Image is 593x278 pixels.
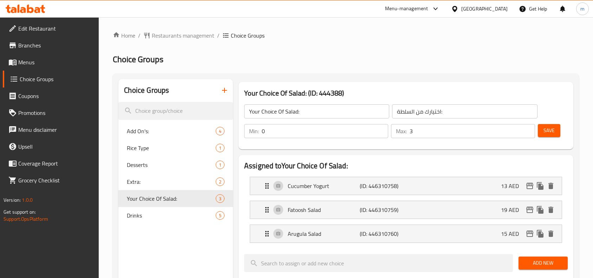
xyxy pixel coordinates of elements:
div: Extra:2 [118,173,233,190]
h2: Assigned to Your Choice Of Salad: [244,161,568,171]
span: Drinks [127,211,216,220]
span: Rice Type [127,144,216,152]
a: Promotions [3,104,99,121]
p: Min: [249,127,259,135]
div: Choices [216,211,224,220]
a: Menu disclaimer [3,121,99,138]
span: Add On's: [127,127,216,135]
a: Edit Restaurant [3,20,99,37]
span: Save [543,126,555,135]
span: Extra: [127,177,216,186]
a: Menus [3,54,99,71]
li: Expand [244,174,568,198]
div: Expand [250,201,562,219]
a: Coverage Report [3,155,99,172]
div: Desserts1 [118,156,233,173]
span: Add New [524,259,562,267]
span: 5 [216,212,224,219]
nav: breadcrumb [113,31,579,40]
span: Choice Groups [113,51,163,67]
p: 13 AED [501,182,524,190]
p: Max: [396,127,407,135]
span: 3 [216,195,224,202]
span: 1 [216,162,224,168]
span: 1 [216,145,224,151]
button: delete [546,181,556,191]
div: Menu-management [385,5,428,13]
div: Choices [216,127,224,135]
h3: Your Choice Of Salad: (ID: 444388) [244,88,568,99]
span: 4 [216,128,224,135]
a: Coupons [3,88,99,104]
li: Expand [244,198,568,222]
a: Branches [3,37,99,54]
span: Branches [18,41,93,50]
li: / [217,31,220,40]
span: Choice Groups [231,31,265,40]
a: Choice Groups [3,71,99,88]
button: delete [546,205,556,215]
p: (ID: 446310759) [360,206,408,214]
a: Restaurants management [143,31,214,40]
button: edit [524,181,535,191]
span: Version: [4,195,21,205]
div: Drinks5 [118,207,233,224]
a: Support.OpsPlatform [4,214,48,224]
p: Cucumber Yogurt [288,182,360,190]
span: Promotions [18,109,93,117]
div: Choices [216,177,224,186]
button: Add New [519,257,568,270]
a: Upsell [3,138,99,155]
li: / [138,31,141,40]
a: Grocery Checklist [3,172,99,189]
button: delete [546,228,556,239]
div: [GEOGRAPHIC_DATA] [461,5,508,13]
span: 1.0.0 [22,195,33,205]
div: Rice Type1 [118,140,233,156]
span: Get support on: [4,207,36,216]
span: Edit Restaurant [18,24,93,33]
button: duplicate [535,228,546,239]
span: Your Choice Of Salad: [127,194,216,203]
input: search [244,254,513,272]
li: Expand [244,222,568,246]
div: Expand [250,225,562,243]
div: Expand [250,177,562,195]
h2: Choice Groups [124,85,169,96]
button: Save [538,124,560,137]
a: Home [113,31,135,40]
span: Choice Groups [20,75,93,83]
span: Coverage Report [18,159,93,168]
button: edit [524,205,535,215]
span: Menu disclaimer [18,125,93,134]
span: Upsell [18,142,93,151]
p: (ID: 446310758) [360,182,408,190]
span: Restaurants management [152,31,214,40]
p: 15 AED [501,229,524,238]
span: 2 [216,179,224,185]
div: Choices [216,161,224,169]
p: Fatoosh Salad [288,206,360,214]
button: duplicate [535,181,546,191]
p: 19 AED [501,206,524,214]
span: m [580,5,585,13]
button: duplicate [535,205,546,215]
span: Coupons [18,92,93,100]
input: search [118,102,233,120]
div: Your Choice Of Salad:3 [118,190,233,207]
p: (ID: 446310760) [360,229,408,238]
div: Add On's:4 [118,123,233,140]
span: Desserts [127,161,216,169]
span: Menus [18,58,93,66]
button: edit [524,228,535,239]
p: Arugula Salad [288,229,360,238]
span: Grocery Checklist [18,176,93,185]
